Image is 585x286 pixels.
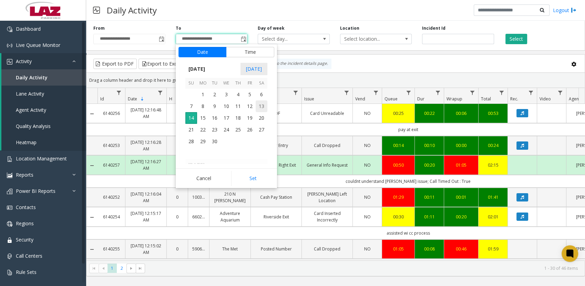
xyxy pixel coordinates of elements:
span: Agent [569,96,580,102]
a: 00:10 [419,142,440,149]
span: 4 [232,89,244,100]
a: 01:29 [386,194,410,200]
a: 00:46 [448,246,474,252]
a: Call Dropped [306,142,348,149]
th: Tu [209,78,220,89]
span: Video [540,96,551,102]
a: 6140255 [102,246,121,252]
img: pageIcon [93,2,100,19]
img: 'icon' [7,237,12,243]
img: 'icon' [7,221,12,227]
a: Activity [1,53,86,69]
td: Tuesday, September 30, 2025 [209,136,220,147]
span: Contacts [16,204,36,210]
div: 01:11 [419,214,440,220]
span: Go to the last page [137,266,143,271]
a: 0 [171,142,184,149]
div: 02:01 [483,214,503,220]
a: Total Filter Menu [497,88,506,97]
span: Lane Activity [16,90,44,97]
a: Collapse Details [86,111,97,117]
a: 01:41 [483,194,503,200]
span: NO [364,214,371,220]
span: [DATE] [185,64,208,74]
span: Location Management [16,155,67,162]
th: Th [232,78,244,89]
span: 26 [244,124,256,136]
span: 10 [220,100,232,112]
div: 00:14 [386,142,410,149]
span: NO [364,246,371,252]
a: Cash Pay Station [255,194,297,200]
a: Video Filter Menu [555,88,565,97]
button: Set [231,171,275,186]
div: 00:53 [483,110,503,117]
a: 01:05 [448,162,474,168]
span: Call Centers [16,253,42,259]
a: 0 [171,246,184,252]
a: Vend Filter Menu [371,88,380,97]
a: [DATE] 12:16:28 AM [130,139,162,152]
a: 0 [171,214,184,220]
td: Monday, September 1, 2025 [197,89,209,100]
span: 2 [209,89,220,100]
a: NO [357,110,378,117]
span: 20 [256,112,267,124]
a: 6140253 [102,142,121,149]
div: 00:01 [448,194,474,200]
label: Incident Id [422,25,445,31]
a: General Info Request [306,162,348,168]
div: 01:05 [386,246,410,252]
a: Quality Analysis [1,118,86,134]
span: 17 [220,112,232,124]
img: 'icon' [7,156,12,162]
a: Call Dropped [306,246,348,252]
div: Data table [86,88,585,260]
img: 'icon' [7,205,12,210]
td: Tuesday, September 9, 2025 [209,100,220,112]
span: Select location... [340,34,397,44]
a: Lane Activity [1,86,86,102]
td: Saturday, September 20, 2025 [256,112,267,124]
a: 01:59 [483,246,503,252]
span: Agent Activity [16,107,46,113]
a: 00:25 [386,110,410,117]
label: To [176,25,181,31]
td: Sunday, September 14, 2025 [185,112,197,124]
td: Thursday, September 18, 2025 [232,112,244,124]
a: 00:00 [448,142,474,149]
span: Issue [304,96,314,102]
span: Go to the next page [126,264,136,273]
span: 25 [232,124,244,136]
a: Adventure Aquarium [214,210,246,223]
label: Day of week [258,25,285,31]
span: 21 [185,124,197,136]
span: Rec. [510,96,518,102]
td: Sunday, September 21, 2025 [185,124,197,136]
span: Select day... [258,34,315,44]
td: Saturday, September 27, 2025 [256,124,267,136]
td: Tuesday, September 23, 2025 [209,124,220,136]
span: Regions [16,220,34,227]
span: [DATE] [240,63,267,75]
th: We [220,78,232,89]
td: Thursday, September 25, 2025 [232,124,244,136]
button: Select [505,34,527,44]
span: Live Queue Monitor [16,42,60,48]
span: Rule Sets [16,269,37,275]
span: 8 [197,100,209,112]
span: Wrapup [447,96,462,102]
a: Collapse Details [86,215,97,220]
div: Drag a column header and drop it here to group by that column [86,74,585,86]
span: Dur [417,96,424,102]
span: Date [128,96,137,102]
td: Tuesday, September 2, 2025 [209,89,220,100]
span: 13 [256,100,267,112]
span: 3 [220,89,232,100]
